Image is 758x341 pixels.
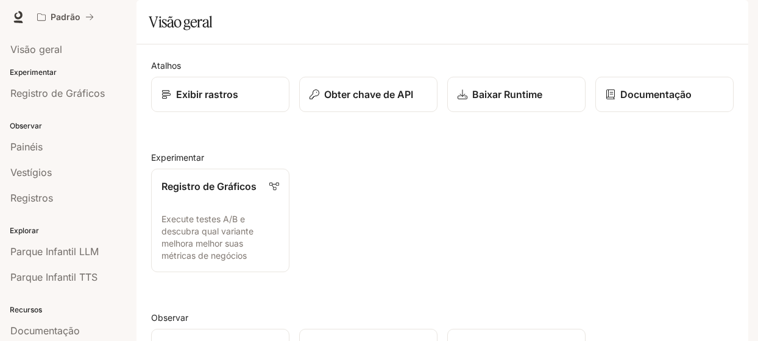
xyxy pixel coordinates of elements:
[176,88,238,100] font: Exibir rastros
[151,152,204,163] font: Experimentar
[299,77,437,112] button: Obter chave de API
[149,13,213,31] font: Visão geral
[620,88,692,100] font: Documentação
[324,88,413,100] font: Obter chave de API
[472,88,542,100] font: Baixar Runtime
[447,77,586,112] a: Baixar Runtime
[151,169,289,272] a: Registro de GráficosExecute testes A/B e descubra qual variante melhora melhor suas métricas de n...
[51,12,80,22] font: Padrão
[151,77,289,112] a: Exibir rastros
[161,180,257,192] font: Registro de Gráficos
[161,214,253,261] font: Execute testes A/B e descubra qual variante melhora melhor suas métricas de negócios
[32,5,99,29] button: Todos os espaços de trabalho
[151,60,181,71] font: Atalhos
[595,77,734,112] a: Documentação
[151,312,188,323] font: Observar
